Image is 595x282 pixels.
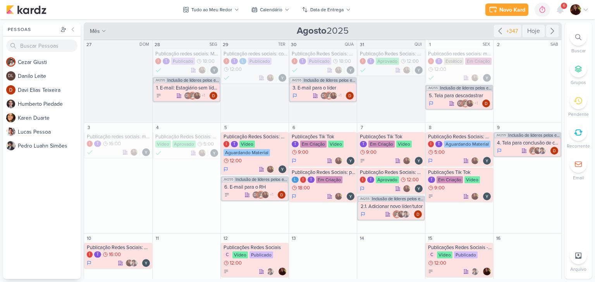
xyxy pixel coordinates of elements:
img: Yasmin Marchiori [347,193,354,200]
img: Jaqueline Molina [267,165,274,173]
span: +1 [201,93,205,99]
div: Responsável: Yasmin Marchiori [483,157,491,165]
span: 9:00 [298,150,308,155]
div: Publicação redes sociais: corte treinamento [224,51,287,57]
div: 4. Tela para conclusão de cadastro do líder [497,140,559,146]
div: T [435,58,442,64]
img: Cezar Giusti [325,92,333,100]
img: Davi Elias Teixeira [278,191,285,199]
div: Responsável: Yasmin Marchiori [210,149,218,157]
div: Aguardando Material [224,149,270,156]
div: D a v i E l i a s T e i x e i r a [18,86,81,94]
div: Aprovado [376,58,399,65]
div: Hoje [523,25,545,37]
img: Yasmin Marchiori [210,149,218,157]
p: Buscar [571,47,586,54]
div: I [87,141,93,147]
p: DL [8,74,14,78]
img: Davi Elias Teixeira [482,100,490,107]
div: T [231,141,238,147]
div: Novo Kard [499,6,525,14]
div: QUI [414,41,424,48]
div: T [428,177,435,183]
div: Colaboradores: Jaqueline Molina [471,193,481,200]
img: Jaqueline Molina [534,147,542,155]
img: Jaqueline Molina [126,259,133,267]
div: Responsável: Davi Elias Teixeira [414,210,422,218]
div: C e z a r G i u s t i [18,58,81,66]
img: Davi Elias Teixeira [6,85,15,95]
div: 1. E-mail: Estagiário sem líder/tutor (para o estagiário) [156,85,218,91]
p: DL [458,102,463,106]
div: Em Andamento [292,93,297,99]
div: Colaboradores: Jaqueline Molina [471,74,481,82]
div: Publicação Redes Sociais: prévia vídeo Faria Lima [292,169,355,175]
img: Jaqueline Molina [403,157,411,165]
div: L [292,177,299,183]
div: Publicação Redes Sociais: Dica de entrevista de estágio [360,51,423,57]
div: Colaboradores: Pedro Luahn Simões [471,268,481,275]
div: Colaboradores: Pedro Luahn Simões [267,268,276,275]
div: I [292,58,297,64]
div: H u m b e r t o P i e d a d e [18,100,81,108]
div: Responsável: Yasmin Marchiori [415,185,423,193]
div: Publicações Tik Tok [360,134,423,140]
img: Jaqueline Molina [335,66,342,74]
div: Vídeo [396,141,412,148]
div: Colaboradores: Jaqueline Molina, Pedro Luahn Simões [126,259,140,267]
div: Responsável: Davi Elias Teixeira [550,147,558,155]
li: Ctrl + F [565,29,592,54]
div: Aprovado [172,141,196,148]
div: Responsável: Yasmin Marchiori [279,165,286,173]
img: Jaqueline Molina [335,157,342,165]
div: Vídeo [155,141,171,148]
span: 9:00 [366,150,377,155]
div: Colaboradores: Jaqueline Molina [198,66,208,74]
div: Responsável: Davi Elias Teixeira [278,191,285,199]
img: Pedro Luahn Simões [402,210,410,218]
div: Em Criação [437,176,463,183]
img: Yasmin Marchiori [415,185,423,193]
span: 12:00 [434,67,446,72]
p: DL [186,94,190,98]
span: Inclusão de líderes pelos estagiários [304,78,355,83]
div: Responsável: Yasmin Marchiori [347,157,354,165]
img: Cezar Giusti [461,100,469,107]
div: 16 [494,234,502,242]
span: JM255 [154,78,166,83]
div: Responsável: Jaqueline Molina [279,268,286,275]
div: Responsável: Yasmin Marchiori [279,74,286,82]
span: 16:00 [109,141,121,146]
div: +347 [505,27,519,35]
div: 3 [85,124,93,131]
div: Publicacão redes sociais: mês do estagiário [428,51,492,57]
div: T [367,177,374,183]
div: 9 [494,124,502,131]
div: Publicação redes sociais: Marshmallow na Fogueira [155,51,219,57]
p: Pendente [568,111,589,118]
span: Inclusão de líderes pelos estagiários [236,177,287,182]
div: Danilo Leite [184,92,192,100]
div: Publicações Redes Sociais [224,244,287,251]
img: Jaqueline Molina [198,149,206,157]
div: Em Criação [465,58,492,65]
div: Publicado [248,58,272,65]
div: 29 [222,41,229,48]
div: I [428,141,434,147]
span: Inclusão de líderes pelos estagiários [167,78,219,83]
div: Colaboradores: Jaqueline Molina [335,193,344,200]
div: Colaboradores: Jaqueline Molina [335,157,344,165]
div: Em Andamento [224,166,228,172]
div: Publicação Redes Sociais: Marshmallow na Fogueira [155,134,219,140]
p: Email [573,174,584,181]
div: Responsável: Yasmin Marchiori [142,148,150,156]
div: Publicações Redes Sociais - Dragon Ball [428,244,492,251]
img: Jaqueline Molina [466,100,474,107]
img: Cezar Giusti [6,57,15,67]
img: Yasmin Marchiori [483,74,491,82]
div: Finalizado [428,74,434,82]
div: Colaboradores: Jaqueline Molina [403,185,413,193]
img: Yasmin Marchiori [210,66,218,74]
div: Pessoas [6,26,59,33]
div: Publicações Tik Tok [292,134,355,140]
